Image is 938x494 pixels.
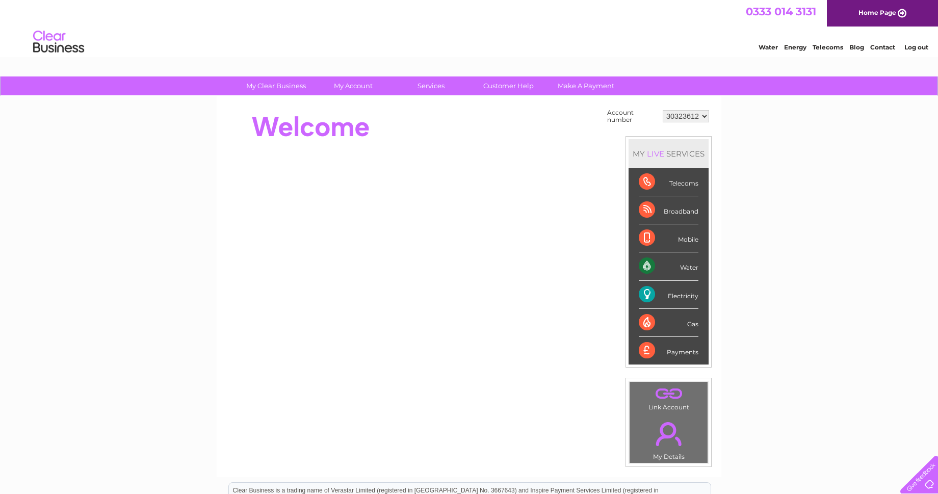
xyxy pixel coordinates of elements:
a: Make A Payment [544,76,628,95]
a: Blog [849,43,864,51]
div: Water [639,252,698,280]
div: Clear Business is a trading name of Verastar Limited (registered in [GEOGRAPHIC_DATA] No. 3667643... [229,6,711,49]
a: My Clear Business [234,76,318,95]
a: Log out [904,43,928,51]
div: LIVE [645,149,666,159]
img: logo.png [33,27,85,58]
a: . [632,416,705,452]
a: . [632,384,705,402]
a: Telecoms [813,43,843,51]
div: MY SERVICES [629,139,709,168]
a: My Account [311,76,396,95]
a: Water [759,43,778,51]
div: Mobile [639,224,698,252]
div: Gas [639,309,698,337]
a: 0333 014 3131 [746,5,816,18]
div: Payments [639,337,698,365]
div: Telecoms [639,168,698,196]
div: Electricity [639,281,698,309]
div: Broadband [639,196,698,224]
a: Customer Help [466,76,551,95]
a: Services [389,76,473,95]
td: Link Account [629,381,708,413]
a: Energy [784,43,806,51]
td: Account number [605,107,660,126]
a: Contact [870,43,895,51]
td: My Details [629,413,708,463]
